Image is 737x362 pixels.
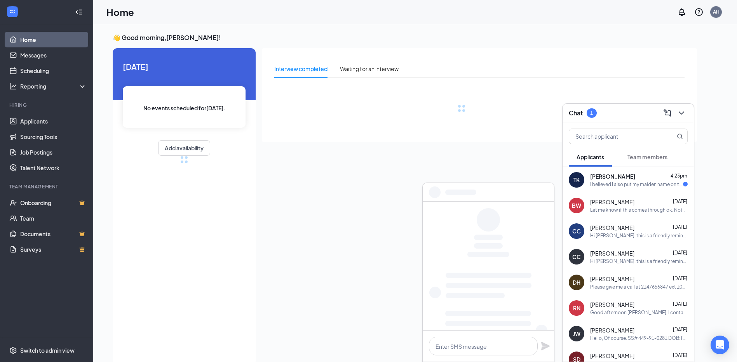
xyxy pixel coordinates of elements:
[573,304,580,312] div: RN
[590,284,688,290] div: Please give me a call at 2147656847 ext 1047.
[20,346,75,354] div: Switch to admin view
[113,33,697,42] h3: 👋 Good morning, [PERSON_NAME] !
[123,61,246,73] span: [DATE]
[569,129,661,144] input: Search applicant
[573,278,580,286] div: DH
[573,330,580,338] div: JW
[590,335,688,341] div: Hello, Of course. SS# 449-91-0281 DOB: [DEMOGRAPHIC_DATA] Thanks, [PERSON_NAME]
[9,82,17,90] svg: Analysis
[573,176,580,184] div: TK
[572,253,581,261] div: CC
[677,108,686,118] svg: ChevronDown
[541,341,550,351] svg: Plane
[20,226,87,242] a: DocumentsCrown
[590,258,688,265] div: Hi [PERSON_NAME], this is a friendly reminder. Your meeting with Goody Goody Liquor for Retail Sa...
[694,7,704,17] svg: QuestionInfo
[577,153,604,160] span: Applicants
[590,301,634,308] span: [PERSON_NAME]
[572,227,581,235] div: CC
[590,172,635,180] span: [PERSON_NAME]
[274,64,328,73] div: Interview completed
[20,32,87,47] a: Home
[20,47,87,63] a: Messages
[590,207,688,213] div: Let me know if this comes through ok. Not sure of how this phone does things yet. I can of course...
[572,202,581,209] div: BW
[677,133,683,139] svg: MagnifyingGlass
[627,153,667,160] span: Team members
[20,63,87,78] a: Scheduling
[9,183,85,190] div: Team Management
[106,5,134,19] h1: Home
[590,198,634,206] span: [PERSON_NAME]
[671,173,687,179] span: 4:23pm
[590,232,688,239] div: Hi [PERSON_NAME], this is a friendly reminder. Your meeting with Goody Goody Liquor for Retail Sa...
[663,108,672,118] svg: ComposeMessage
[675,107,688,119] button: ChevronDown
[9,102,85,108] div: Hiring
[673,327,687,332] span: [DATE]
[661,107,674,119] button: ComposeMessage
[673,250,687,256] span: [DATE]
[180,156,188,164] div: loading meetings...
[590,224,634,231] span: [PERSON_NAME]
[677,7,686,17] svg: Notifications
[20,113,87,129] a: Applicants
[9,8,16,16] svg: WorkstreamLogo
[20,160,87,176] a: Talent Network
[590,326,634,334] span: [PERSON_NAME]
[20,82,87,90] div: Reporting
[590,352,634,360] span: [PERSON_NAME]
[590,309,688,316] div: Good afternoon [PERSON_NAME], I contacted [PERSON_NAME] and gave him my social security number al...
[20,129,87,144] a: Sourcing Tools
[20,195,87,211] a: OnboardingCrown
[590,275,634,283] span: [PERSON_NAME]
[711,336,729,354] div: Open Intercom Messenger
[673,275,687,281] span: [DATE]
[20,144,87,160] a: Job Postings
[20,211,87,226] a: Team
[20,242,87,257] a: SurveysCrown
[75,8,83,16] svg: Collapse
[673,352,687,358] span: [DATE]
[590,249,634,257] span: [PERSON_NAME]
[673,301,687,307] span: [DATE]
[713,9,720,15] div: AH
[569,109,583,117] h3: Chat
[673,198,687,204] span: [DATE]
[158,140,210,156] button: Add availability
[673,224,687,230] span: [DATE]
[590,110,593,116] div: 1
[340,64,399,73] div: Waiting for an interview
[9,346,17,354] svg: Settings
[143,104,225,112] span: No events scheduled for [DATE] .
[590,181,683,188] div: I believed I also put my maiden name on the background check form but just wanted to confirm.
